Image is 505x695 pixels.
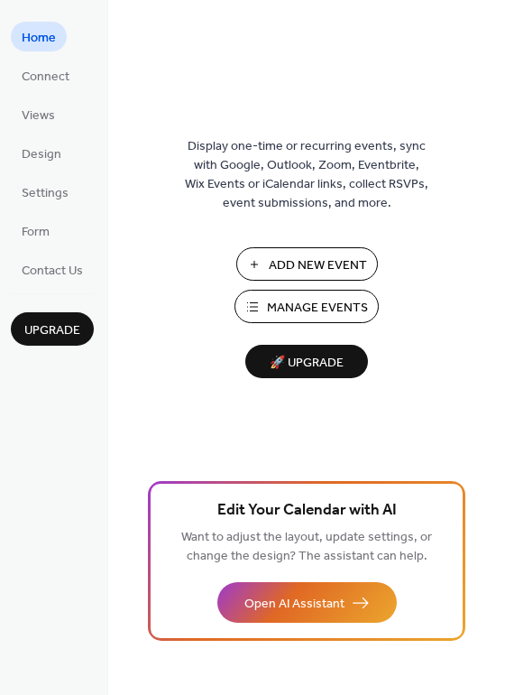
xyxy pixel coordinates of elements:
[11,312,94,346] button: Upgrade
[234,290,379,323] button: Manage Events
[22,223,50,242] span: Form
[217,498,397,524] span: Edit Your Calendar with AI
[269,256,367,275] span: Add New Event
[11,22,67,51] a: Home
[11,99,66,129] a: Views
[22,107,55,125] span: Views
[244,595,344,614] span: Open AI Assistant
[22,145,61,164] span: Design
[22,262,83,281] span: Contact Us
[217,582,397,623] button: Open AI Assistant
[11,138,72,168] a: Design
[22,68,69,87] span: Connect
[236,247,378,281] button: Add New Event
[11,216,60,246] a: Form
[11,255,94,284] a: Contact Us
[245,345,368,378] button: 🚀 Upgrade
[24,321,80,340] span: Upgrade
[185,137,428,213] span: Display one-time or recurring events, sync with Google, Outlook, Zoom, Eventbrite, Wix Events or ...
[22,29,56,48] span: Home
[22,184,69,203] span: Settings
[256,351,357,375] span: 🚀 Upgrade
[11,177,79,207] a: Settings
[11,60,80,90] a: Connect
[267,299,368,318] span: Manage Events
[181,525,432,569] span: Want to adjust the layout, update settings, or change the design? The assistant can help.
